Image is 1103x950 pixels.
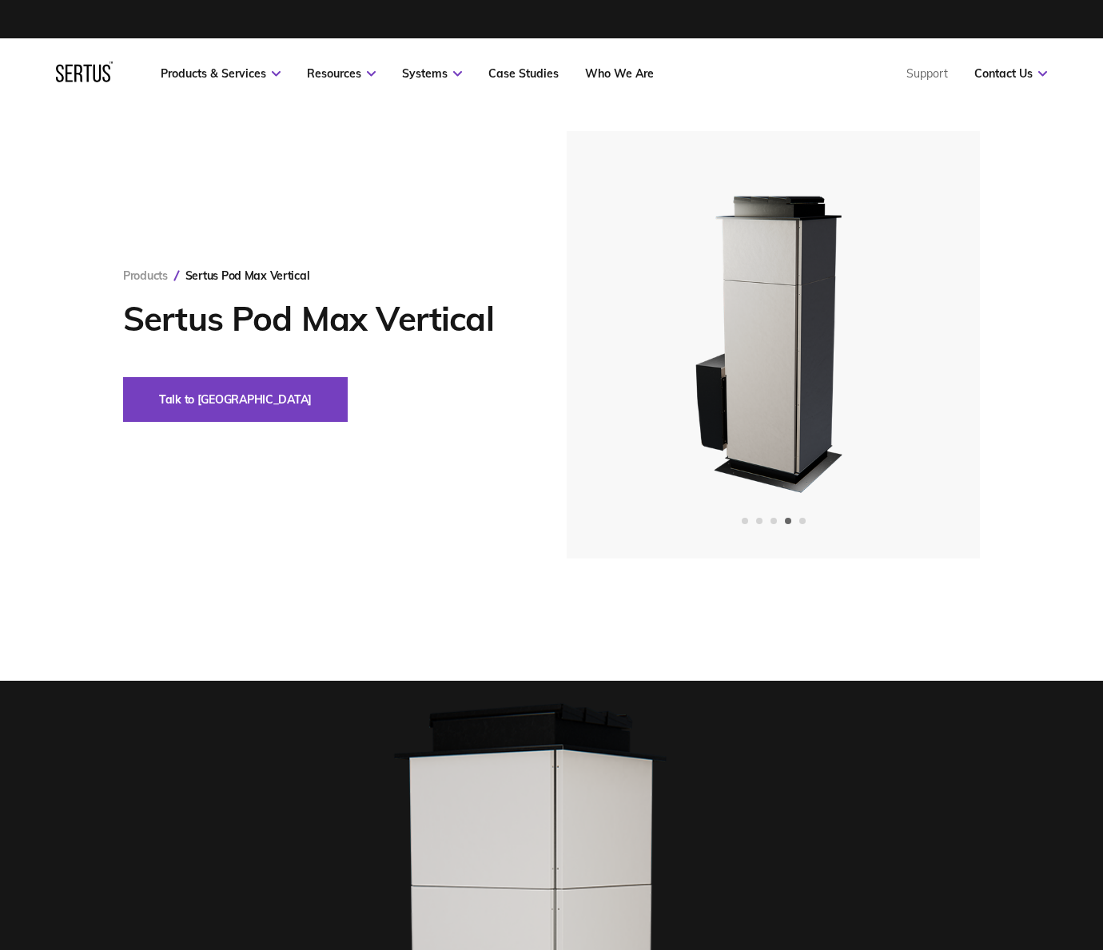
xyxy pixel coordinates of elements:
span: Go to slide 2 [756,518,763,524]
button: Talk to [GEOGRAPHIC_DATA] [123,377,348,422]
h1: Sertus Pod Max Vertical [123,299,519,339]
a: Products & Services [161,66,281,81]
span: Go to slide 5 [799,518,806,524]
a: Support [906,66,948,81]
a: Systems [402,66,462,81]
iframe: Chat Widget [1023,873,1103,950]
span: Go to slide 3 [771,518,777,524]
a: Products [123,268,168,283]
a: Resources [307,66,376,81]
a: Who We Are [585,66,654,81]
a: Case Studies [488,66,559,81]
span: Go to slide 1 [742,518,748,524]
a: Contact Us [974,66,1047,81]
